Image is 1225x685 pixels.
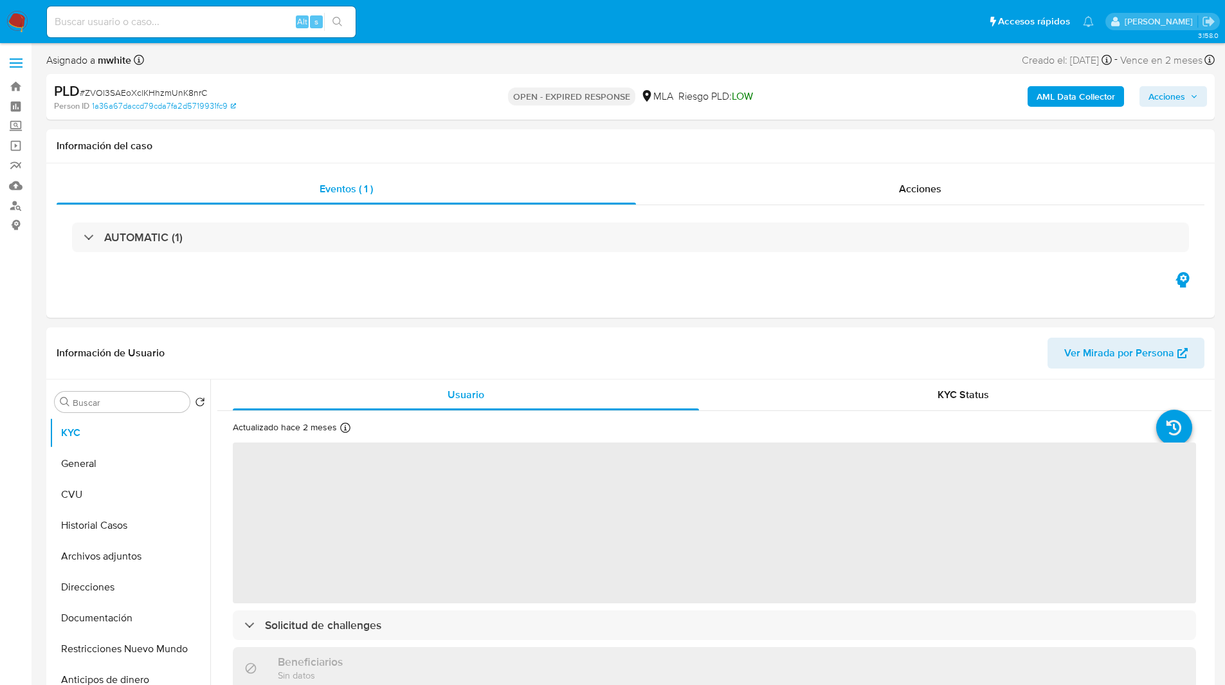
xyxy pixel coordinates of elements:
span: ‌ [233,443,1196,603]
span: Asignado a [46,53,131,68]
a: 1a36a67daccd79cda7fa2d5719931fc9 [92,100,236,112]
a: Notificaciones [1083,16,1094,27]
b: mwhite [95,53,131,68]
span: KYC Status [938,387,989,402]
div: Solicitud de challenges [233,610,1196,640]
span: Acciones [899,181,941,196]
div: MLA [640,89,673,104]
h1: Información de Usuario [57,347,165,360]
span: Alt [297,15,307,28]
b: Person ID [54,100,89,112]
h3: Beneficiarios [278,655,343,669]
p: Actualizado hace 2 meses [233,421,337,434]
p: Sin datos [278,669,343,681]
button: AML Data Collector [1028,86,1124,107]
span: Accesos rápidos [998,15,1070,28]
span: Riesgo PLD: [678,89,753,104]
button: KYC [50,417,210,448]
button: Volver al orden por defecto [195,397,205,411]
b: AML Data Collector [1037,86,1115,107]
span: Usuario [448,387,484,402]
div: AUTOMATIC (1) [72,223,1189,252]
span: Acciones [1148,86,1185,107]
button: Restricciones Nuevo Mundo [50,634,210,664]
button: CVU [50,479,210,510]
div: Creado el: [DATE] [1022,51,1112,69]
button: Direcciones [50,572,210,603]
span: Ver Mirada por Persona [1064,338,1174,369]
span: # ZVOl3SAEoXclKHhzmUnK8nrC [80,86,207,99]
button: Buscar [60,397,70,407]
span: s [314,15,318,28]
button: Archivos adjuntos [50,541,210,572]
a: Salir [1202,15,1215,28]
p: matiasagustin.white@mercadolibre.com [1125,15,1197,28]
h3: Solicitud de challenges [265,618,381,632]
h1: Información del caso [57,140,1204,152]
span: - [1114,51,1118,69]
button: search-icon [324,13,350,31]
button: Ver Mirada por Persona [1048,338,1204,369]
button: Acciones [1139,86,1207,107]
input: Buscar usuario o caso... [47,14,356,30]
button: Documentación [50,603,210,634]
p: OPEN - EXPIRED RESPONSE [508,87,635,105]
button: Historial Casos [50,510,210,541]
b: PLD [54,80,80,101]
button: General [50,448,210,479]
span: LOW [732,89,753,104]
span: Vence en 2 meses [1120,53,1202,68]
span: Eventos ( 1 ) [320,181,373,196]
h3: AUTOMATIC (1) [104,230,183,244]
input: Buscar [73,397,185,408]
